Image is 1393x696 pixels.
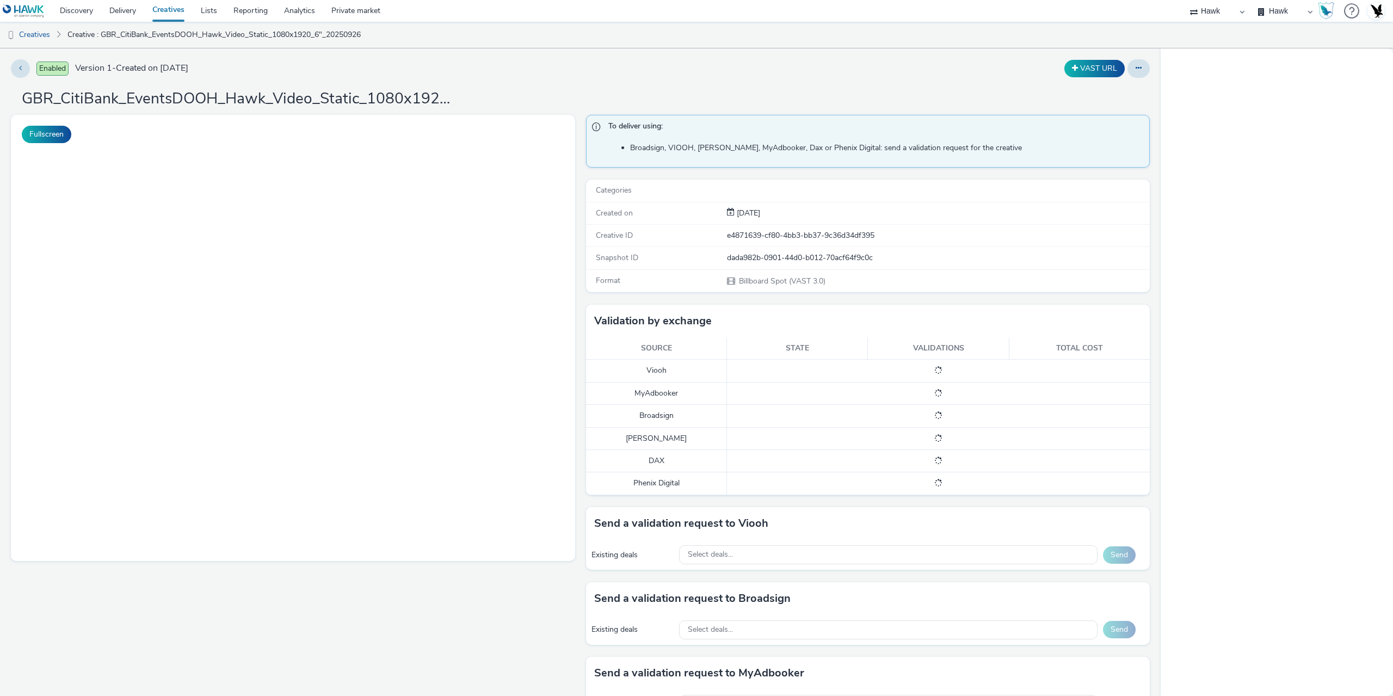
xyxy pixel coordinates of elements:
[727,252,1149,263] div: dada982b-0901-44d0-b012-70acf64f9c0c
[594,590,791,607] h3: Send a validation request to Broadsign
[22,89,457,109] h1: GBR_CitiBank_EventsDOOH_Hawk_Video_Static_1080x1920_6"_20250926
[727,337,868,360] th: State
[594,515,768,532] h3: Send a validation request to Viooh
[586,337,727,360] th: Source
[586,450,727,472] td: DAX
[735,208,760,219] div: Creation 26 September 2025, 16:15
[738,276,825,286] span: Billboard Spot (VAST 3.0)
[586,427,727,449] td: [PERSON_NAME]
[688,550,733,559] span: Select deals...
[591,550,674,561] div: Existing deals
[596,275,620,286] span: Format
[688,625,733,635] span: Select deals...
[586,382,727,404] td: MyAdbooker
[596,185,632,195] span: Categories
[608,121,1139,135] span: To deliver using:
[22,126,71,143] button: Fullscreen
[1368,3,1384,19] img: Account UK
[596,252,638,263] span: Snapshot ID
[735,208,760,218] span: [DATE]
[36,61,69,76] span: Enabled
[594,665,804,681] h3: Send a validation request to MyAdbooker
[586,405,727,427] td: Broadsign
[1318,2,1339,20] a: Hawk Academy
[3,4,45,18] img: undefined Logo
[1009,337,1150,360] th: Total cost
[1318,2,1334,20] img: Hawk Academy
[594,313,712,329] h3: Validation by exchange
[75,62,188,75] span: Version 1 - Created on [DATE]
[630,143,1144,153] li: Broadsign, VIOOH, [PERSON_NAME], MyAdbooker, Dax or Phenix Digital: send a validation request for...
[591,624,674,635] div: Existing deals
[1062,60,1127,77] div: Duplicate the creative as a VAST URL
[727,230,1149,241] div: e4871639-cf80-4bb3-bb37-9c36d34df395
[596,208,633,218] span: Created on
[1103,546,1136,564] button: Send
[586,472,727,495] td: Phenix Digital
[5,30,16,41] img: dooh
[1064,60,1125,77] button: VAST URL
[868,337,1009,360] th: Validations
[596,230,633,241] span: Creative ID
[586,360,727,382] td: Viooh
[1103,621,1136,638] button: Send
[62,22,366,48] a: Creative : GBR_CitiBank_EventsDOOH_Hawk_Video_Static_1080x1920_6"_20250926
